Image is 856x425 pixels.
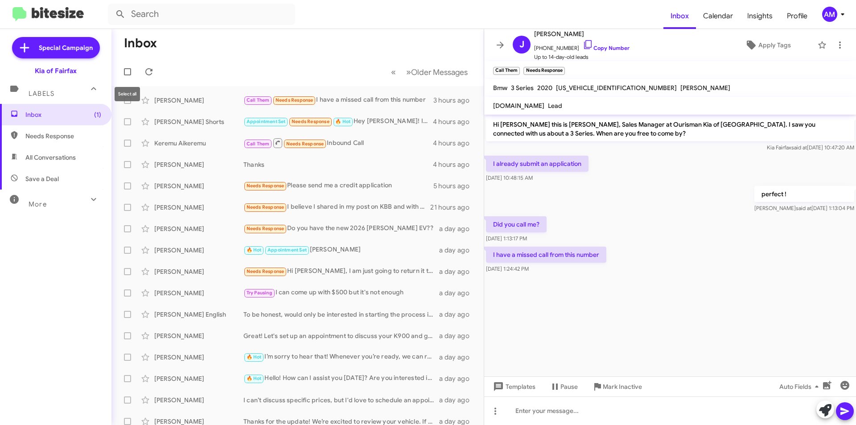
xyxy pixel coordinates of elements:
div: 4 hours ago [433,117,477,126]
span: [PERSON_NAME] [534,29,630,39]
span: Kia Fairfax [DATE] 10:47:20 AM [767,144,854,151]
span: Pause [560,379,578,395]
span: Appointment Set [247,119,286,124]
div: I can’t discuss specific prices, but I'd love to schedule an appointment to evaluate your vehicle... [243,396,439,404]
div: [PERSON_NAME] Shorts [154,117,243,126]
span: Needs Response [247,183,284,189]
div: Keremu Aikeremu [154,139,243,148]
div: [PERSON_NAME] [154,182,243,190]
button: Auto Fields [772,379,829,395]
span: said at [791,144,807,151]
div: [PERSON_NAME] [154,331,243,340]
span: [DOMAIN_NAME] [493,102,544,110]
p: perfect ! [754,186,854,202]
span: Apply Tags [758,37,791,53]
span: Appointment Set [267,247,307,253]
div: 4 hours ago [433,160,477,169]
div: Do you have the new 2026 [PERSON_NAME] EV?? [243,223,439,234]
div: Hello! How can I assist you [DATE]? Are you interested in discussing your vehicle or planning a v... [243,373,439,384]
div: [PERSON_NAME] English [154,310,243,319]
span: » [406,66,411,78]
div: [PERSON_NAME] [154,289,243,297]
span: Special Campaign [39,43,93,52]
button: Apply Tags [722,37,813,53]
span: All Conversations [25,153,76,162]
div: Please send me a credit application [243,181,433,191]
div: a day ago [439,353,477,362]
div: [PERSON_NAME] [154,246,243,255]
span: [DATE] 10:48:15 AM [486,174,533,181]
span: Mark Inactive [603,379,642,395]
span: Call Them [247,141,270,147]
p: Did you call me? [486,216,547,232]
div: [PERSON_NAME] [154,374,243,383]
button: AM [815,7,846,22]
span: 🔥 Hot [247,354,262,360]
div: [PERSON_NAME] [154,353,243,362]
div: 4 hours ago [433,139,477,148]
div: Hey [PERSON_NAME]! I can stop by in a few minutes, after my meeting. [243,116,433,127]
div: To be honest, would only be interested in starting the process if I knew what comparable offers f... [243,310,439,319]
div: a day ago [439,374,477,383]
span: [US_VEHICLE_IDENTIFICATION_NUMBER] [556,84,677,92]
div: I have a missed call from this number [243,95,433,105]
small: Call Them [493,67,520,75]
a: Copy Number [583,45,630,51]
span: 🔥 Hot [247,247,262,253]
span: Labels [29,90,54,98]
span: More [29,200,47,208]
a: Insights [740,3,780,29]
span: 3 Series [511,84,534,92]
div: I believe I shared in my post on KBB and with one of your sales people that the battery was not c... [243,202,430,212]
span: « [391,66,396,78]
a: Inbox [663,3,696,29]
div: [PERSON_NAME] [154,267,243,276]
span: said at [796,205,811,211]
p: Hi [PERSON_NAME] this is [PERSON_NAME], Sales Manager at Ourisman Kia of [GEOGRAPHIC_DATA]. I saw... [486,116,854,141]
button: Previous [386,63,401,81]
p: I already submit an application [486,156,588,172]
div: Great! Let's set up an appointment to discuss your K900 and get you a fair offer. What day works ... [243,331,439,340]
div: 21 hours ago [430,203,477,212]
span: J [519,37,524,52]
div: Hi [PERSON_NAME], I am just going to return it to the dealership [243,266,439,276]
span: Older Messages [411,67,468,77]
div: 3 hours ago [433,96,477,105]
div: I’m sorry to hear that! Whenever you’re ready, we can reschedule your appointment. Please let me ... [243,352,439,362]
button: Mark Inactive [585,379,649,395]
span: Save a Deal [25,174,59,183]
span: Inbox [25,110,101,119]
div: Kia of Fairfax [35,66,77,75]
div: Thanks [243,160,433,169]
div: a day ago [439,246,477,255]
span: Needs Response [25,132,101,140]
span: Auto Fields [779,379,822,395]
div: 5 hours ago [433,182,477,190]
div: a day ago [439,310,477,319]
a: Special Campaign [12,37,100,58]
div: [PERSON_NAME] [154,160,243,169]
a: Profile [780,3,815,29]
button: Pause [543,379,585,395]
div: a day ago [439,331,477,340]
small: Needs Response [523,67,564,75]
div: [PERSON_NAME] [154,96,243,105]
span: Bmw [493,84,507,92]
span: 🔥 Hot [335,119,350,124]
span: Templates [491,379,535,395]
span: [PERSON_NAME] [680,84,730,92]
span: (1) [94,110,101,119]
div: [PERSON_NAME] [154,203,243,212]
a: Calendar [696,3,740,29]
div: Select all [115,87,140,101]
div: a day ago [439,289,477,297]
span: Needs Response [292,119,329,124]
span: Lead [548,102,562,110]
span: Needs Response [286,141,324,147]
span: 🔥 Hot [247,375,262,381]
span: 2020 [537,84,552,92]
span: Needs Response [247,226,284,231]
